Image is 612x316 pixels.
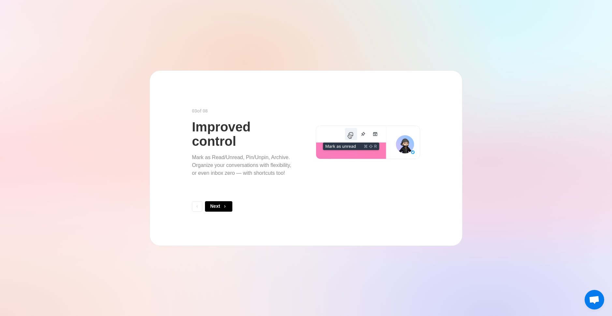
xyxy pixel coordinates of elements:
[585,290,604,309] div: Ouvrir le chat
[316,126,420,159] img: conv_management
[192,154,296,177] p: Mark as Read/Unread, Pin/Unpin, Archive. Organize your conversations with flexibility, or even in...
[192,108,208,114] p: 0 3 of 0 8
[205,201,232,212] button: Next
[192,201,202,212] button: Back
[192,120,296,148] p: Improved control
